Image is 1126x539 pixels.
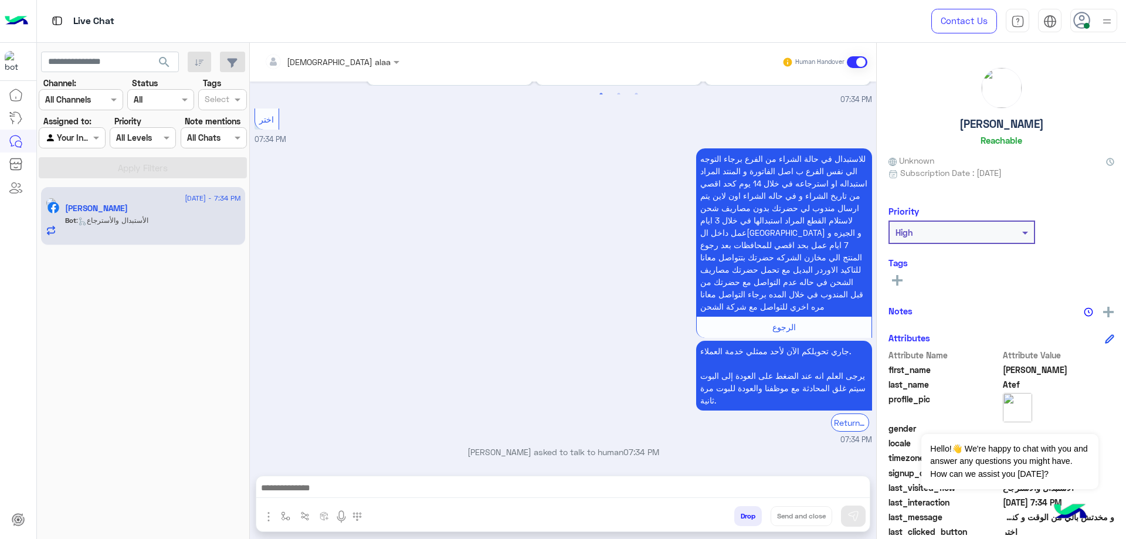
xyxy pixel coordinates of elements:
[39,157,247,178] button: Apply Filters
[65,204,128,213] h5: Mohamed Atef
[352,512,362,521] img: make a call
[931,9,997,33] a: Contact Us
[46,198,56,208] img: picture
[772,322,796,332] span: الرجوع
[982,68,1022,108] img: picture
[981,135,1022,145] h6: Reachable
[43,115,91,127] label: Assigned to:
[831,413,869,432] div: Return to Bot
[1100,14,1114,29] img: profile
[888,306,913,316] h6: Notes
[296,506,315,526] button: Trigger scenario
[888,349,1000,361] span: Attribute Name
[900,167,1002,179] span: Subscription Date : [DATE]
[1103,307,1114,317] img: add
[888,364,1000,376] span: first_name
[959,117,1044,131] h5: [PERSON_NAME]
[888,378,1000,391] span: last_name
[888,482,1000,494] span: last_visited_flow
[132,77,158,89] label: Status
[1011,15,1025,28] img: tab
[1050,492,1091,533] img: hulul-logo.png
[76,216,148,225] span: : الأستبدال والأسترجاع
[921,434,1098,489] span: Hello!👋 We're happy to chat with you and answer any questions you might have. How can we assist y...
[888,496,1000,509] span: last_interaction
[734,506,762,526] button: Drop
[255,446,872,458] p: [PERSON_NAME] asked to talk to human
[888,437,1000,449] span: locale
[888,467,1000,479] span: signup_date
[1003,378,1115,391] span: Atef
[276,506,296,526] button: select flow
[300,511,310,521] img: Trigger scenario
[1003,496,1115,509] span: 2025-08-18T16:34:41.375Z
[696,341,872,411] p: 18/8/2025, 7:34 PM
[888,333,930,343] h6: Attributes
[623,447,659,457] span: 07:34 PM
[320,511,329,521] img: create order
[847,510,859,522] img: send message
[1003,364,1115,376] span: Mohamed
[840,94,872,106] span: 07:34 PM
[1003,393,1032,422] img: picture
[1003,511,1115,523] span: و مخدتش بالي من الوقت و كنت محتاج ارجعهم ينفع ؟؟
[795,57,844,67] small: Human Handover
[888,452,1000,464] span: timezone
[888,393,1000,420] span: profile_pic
[888,206,919,216] h6: Priority
[1003,526,1115,538] span: اختر
[255,135,286,144] span: 07:34 PM
[888,526,1000,538] span: last_clicked_button
[315,506,334,526] button: create order
[334,510,348,524] img: send voice note
[157,55,171,69] span: search
[630,89,642,100] button: 3 of 2
[114,115,141,127] label: Priority
[1084,307,1093,317] img: notes
[888,511,1000,523] span: last_message
[888,422,1000,435] span: gender
[281,511,290,521] img: select flow
[65,216,76,225] span: Bot
[48,202,59,213] img: Facebook
[595,89,607,100] button: 1 of 2
[888,154,934,167] span: Unknown
[259,114,274,124] span: اختر
[888,257,1114,268] h6: Tags
[203,77,221,89] label: Tags
[43,77,76,89] label: Channel:
[150,52,179,77] button: search
[50,13,65,28] img: tab
[613,89,625,100] button: 2 of 2
[771,506,832,526] button: Send and close
[185,193,240,204] span: [DATE] - 7:34 PM
[840,435,872,446] span: 07:34 PM
[696,148,872,317] p: 18/8/2025, 7:34 PM
[5,51,26,72] img: 713415422032625
[73,13,114,29] p: Live Chat
[5,9,28,33] img: Logo
[1043,15,1057,28] img: tab
[1003,349,1115,361] span: Attribute Value
[1006,9,1029,33] a: tab
[185,115,240,127] label: Note mentions
[203,93,229,108] div: Select
[262,510,276,524] img: send attachment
